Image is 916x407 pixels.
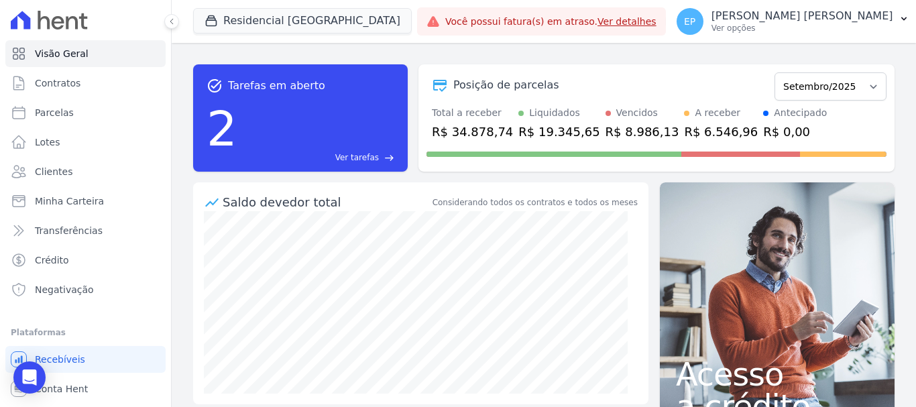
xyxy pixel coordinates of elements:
a: Conta Hent [5,375,166,402]
div: Plataformas [11,325,160,341]
div: Posição de parcelas [453,77,559,93]
a: Contratos [5,70,166,97]
div: Liquidados [529,106,580,120]
div: Total a receber [432,106,513,120]
span: Clientes [35,165,72,178]
span: Lotes [35,135,60,149]
div: R$ 34.878,74 [432,123,513,141]
a: Recebíveis [5,346,166,373]
div: Considerando todos os contratos e todos os meses [433,196,638,209]
span: EP [684,17,695,26]
a: Parcelas [5,99,166,126]
a: Minha Carteira [5,188,166,215]
p: Ver opções [711,23,893,34]
p: [PERSON_NAME] [PERSON_NAME] [711,9,893,23]
span: task_alt [207,78,223,94]
span: Visão Geral [35,47,89,60]
a: Crédito [5,247,166,274]
span: east [384,153,394,163]
span: Negativação [35,283,94,296]
span: Tarefas em aberto [228,78,325,94]
div: R$ 0,00 [763,123,827,141]
a: Lotes [5,129,166,156]
a: Transferências [5,217,166,244]
div: Saldo devedor total [223,193,430,211]
div: R$ 19.345,65 [518,123,599,141]
div: 2 [207,94,237,164]
a: Ver tarefas east [243,152,394,164]
div: Vencidos [616,106,658,120]
a: Negativação [5,276,166,303]
div: A receber [695,106,740,120]
span: Crédito [35,253,69,267]
div: R$ 8.986,13 [606,123,679,141]
span: Parcelas [35,106,74,119]
span: Transferências [35,224,103,237]
button: Residencial [GEOGRAPHIC_DATA] [193,8,412,34]
a: Clientes [5,158,166,185]
span: Acesso [676,358,878,390]
a: Visão Geral [5,40,166,67]
span: Ver tarefas [335,152,379,164]
span: Conta Hent [35,382,88,396]
span: Minha Carteira [35,194,104,208]
div: Antecipado [774,106,827,120]
a: Ver detalhes [597,16,656,27]
div: Open Intercom Messenger [13,361,46,394]
div: R$ 6.546,96 [684,123,758,141]
span: Você possui fatura(s) em atraso. [445,15,656,29]
span: Recebíveis [35,353,85,366]
span: Contratos [35,76,80,90]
